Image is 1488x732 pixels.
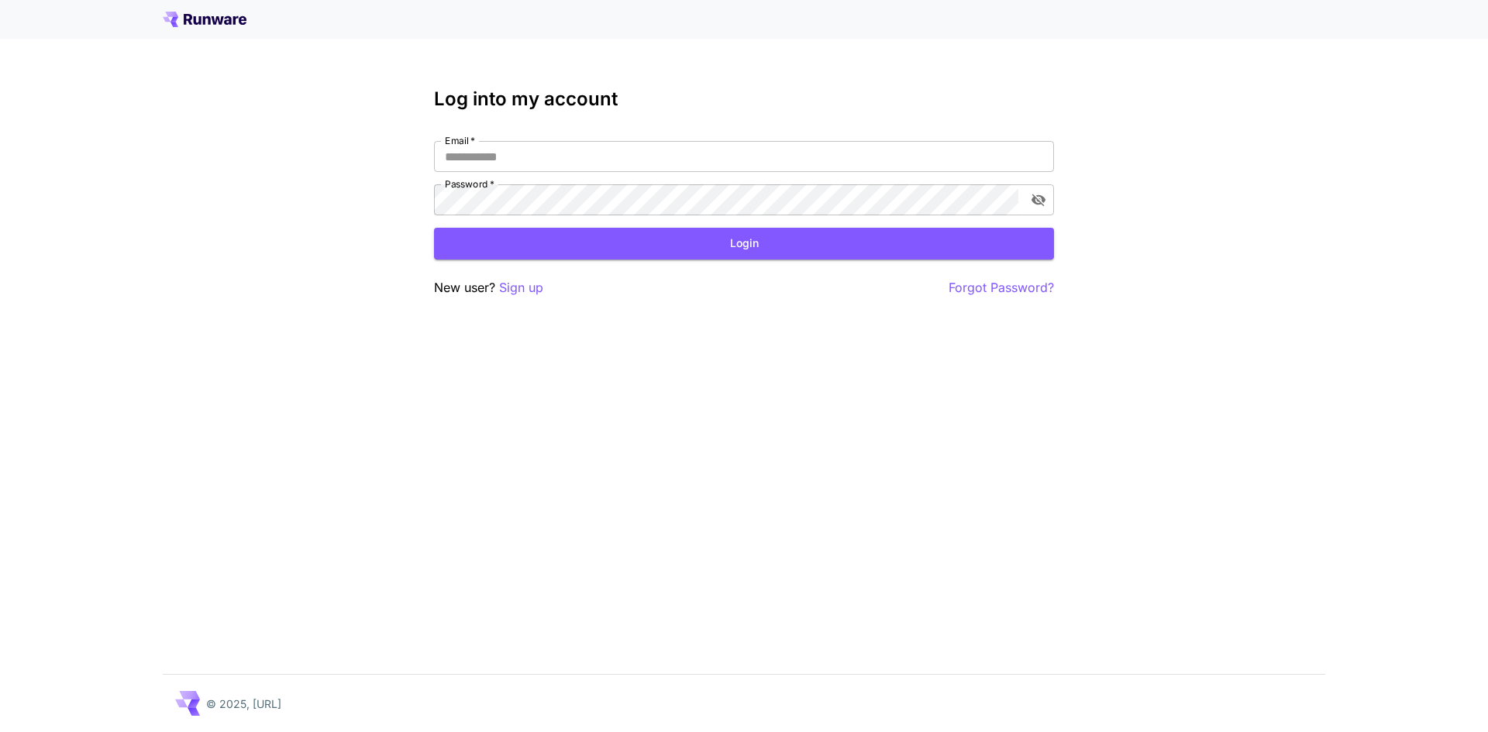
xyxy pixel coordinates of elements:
[434,88,1054,110] h3: Log into my account
[434,278,543,297] p: New user?
[949,278,1054,297] button: Forgot Password?
[445,177,494,191] label: Password
[445,134,475,147] label: Email
[499,278,543,297] button: Sign up
[1025,186,1052,214] button: toggle password visibility
[206,696,281,712] p: © 2025, [URL]
[434,228,1054,259] button: Login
